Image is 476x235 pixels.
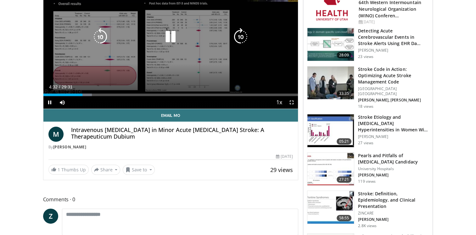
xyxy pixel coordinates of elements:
[307,152,429,186] a: 27:21 Pearls and Pitfalls of [MEDICAL_DATA] Candidacy University Hospitals [PERSON_NAME] 119 views
[307,28,354,61] img: 3c3e7931-b8f3-437f-a5bd-1dcbec1ed6c9.150x105_q85_crop-smart_upscale.jpg
[358,191,429,209] h3: Stroke: Definition, Epidemiology, and Clinical Presentation
[358,166,429,171] p: University Hospitals
[59,84,60,89] span: /
[307,66,429,109] a: 33:35 Stroke Code in Action: Optimizing Acute Stroke Management Code [GEOGRAPHIC_DATA] [GEOGRAPHI...
[43,94,298,96] div: Progress Bar
[337,138,352,145] span: 05:21
[358,86,429,96] p: [GEOGRAPHIC_DATA] [GEOGRAPHIC_DATA]
[337,176,352,183] span: 27:21
[307,66,354,99] img: ead147c0-5e4a-42cc-90e2-0020d21a5661.150x105_q85_crop-smart_upscale.jpg
[358,223,377,228] p: 2.8K views
[358,66,429,85] h3: Stroke Code in Action: Optimizing Acute Stroke Management Code
[48,165,89,175] a: 1 Thumbs Up
[358,54,373,59] p: 23 views
[358,179,376,184] p: 119 views
[307,114,354,147] img: 63372f29-e944-464c-a93e-a3b64bc70b6d.150x105_q85_crop-smart_upscale.jpg
[61,84,72,89] span: 29:31
[358,134,429,139] p: [PERSON_NAME]
[307,191,429,228] a: 58:55 Stroke: Definition, Epidemiology, and Clinical Presentation ZINCARE [PERSON_NAME] 2.8K views
[359,19,428,25] div: [DATE]
[43,96,56,109] button: Pause
[43,195,299,203] span: Comments 0
[58,167,60,173] span: 1
[123,165,155,175] button: Save to
[285,96,298,109] button: Fullscreen
[358,217,429,222] p: [PERSON_NAME]
[270,166,293,174] span: 29 views
[358,48,429,53] p: [PERSON_NAME]
[358,140,373,146] p: 27 views
[276,154,293,159] div: [DATE]
[56,96,69,109] button: Mute
[43,209,58,224] a: Z
[43,109,298,122] a: Email Mo
[307,153,354,186] img: 5876caeb-5e44-42a2-b4f3-86742599f298.150x105_q85_crop-smart_upscale.jpg
[358,152,429,165] h3: Pearls and Pitfalls of [MEDICAL_DATA] Candidacy
[48,144,293,150] div: By
[337,52,352,58] span: 28:09
[307,28,429,61] a: 28:09 Detecting Acute Cerebrovascular Events in Stroke Alerts Using EHR Da… [PERSON_NAME] 23 views
[273,96,285,109] button: Playback Rate
[337,90,352,97] span: 33:35
[53,144,87,150] a: [PERSON_NAME]
[358,114,429,133] h3: Stroke Etiology and [MEDICAL_DATA] Hyperintensities in Women With and …
[307,191,354,224] img: 26d5732c-95f1-4678-895e-01ffe56ce748.150x105_q85_crop-smart_upscale.jpg
[358,104,373,109] p: 18 views
[307,114,429,147] a: 05:21 Stroke Etiology and [MEDICAL_DATA] Hyperintensities in Women With and … [PERSON_NAME] 27 views
[358,173,429,178] p: [PERSON_NAME]
[49,84,58,89] span: 4:32
[91,165,120,175] button: Share
[337,215,352,221] span: 58:55
[358,98,429,103] p: [PERSON_NAME], [PERSON_NAME]
[358,28,429,47] h3: Detecting Acute Cerebrovascular Events in Stroke Alerts Using EHR Da…
[48,127,64,142] a: M
[71,127,293,140] h4: Intravenous [MEDICAL_DATA] in Minor Acute [MEDICAL_DATA] Stroke: A Therapeuticum Dubium
[358,211,429,216] p: ZINCARE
